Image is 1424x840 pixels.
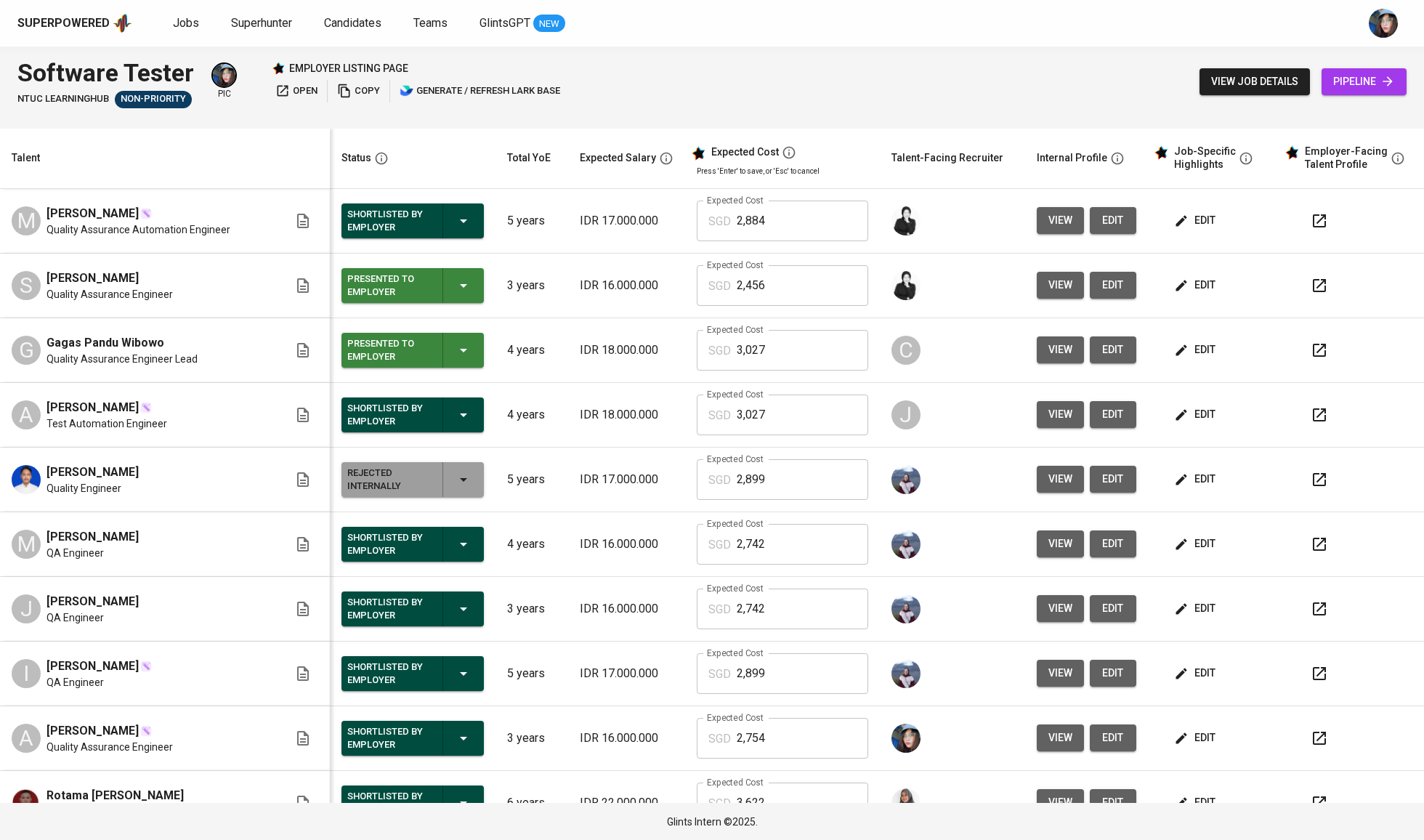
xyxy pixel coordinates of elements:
span: [PERSON_NAME] [46,528,139,546]
span: edit [1101,211,1125,230]
div: J [12,594,41,623]
a: Superpoweredapp logo [17,12,132,34]
button: Shortlisted by Employer [341,397,484,432]
img: sinta.windasari@glints.com [891,788,921,817]
p: IDR 17.000.000 [580,665,673,682]
span: edit [1177,793,1215,812]
button: view [1037,789,1084,816]
span: Quality Assurance Automation Engineer [46,222,230,237]
p: IDR 17.000.000 [580,212,673,230]
img: christine.raharja@glints.com [891,594,921,623]
span: QA Engineer [46,675,104,690]
p: 3 years [507,730,557,747]
a: edit [1090,272,1136,299]
img: medwi@glints.com [891,206,921,235]
button: edit [1090,595,1136,622]
span: Rotama [PERSON_NAME] [46,787,184,804]
span: view [1048,535,1072,553]
div: S [12,271,41,300]
div: Job-Specific Highlights [1174,145,1236,171]
button: Shortlisted by Employer [341,721,484,756]
span: view [1048,793,1072,812]
div: Talent [12,149,40,167]
img: magic_wand.svg [140,661,152,672]
button: edit [1090,660,1136,687]
div: M [12,530,41,559]
span: open [275,83,317,100]
p: SGD [708,601,731,618]
button: edit [1090,207,1136,234]
img: glints_star.svg [1285,145,1299,160]
p: SGD [708,795,731,812]
a: edit [1090,789,1136,816]
p: IDR 22.000.000 [580,794,673,812]
a: Teams [413,15,450,33]
span: [PERSON_NAME] [46,205,139,222]
button: edit [1171,595,1221,622]
span: [PERSON_NAME] [46,593,139,610]
div: Presented to Employer [347,270,431,302]
p: IDR 17.000.000 [580,471,673,488]
p: IDR 18.000.000 [580,406,673,424]
img: christine.raharja@glints.com [891,530,921,559]
span: Quality Assurance Engineer [46,287,173,302]
p: Press 'Enter' to save, or 'Esc' to cancel [697,166,868,177]
button: edit [1090,530,1136,557]
span: [PERSON_NAME] [46,658,139,675]
button: edit [1171,272,1221,299]
div: Status [341,149,371,167]
img: diazagista@glints.com [891,724,921,753]
p: SGD [708,472,731,489]
span: Quality Engineer [46,481,121,496]
img: medwi@glints.com [891,271,921,300]
img: christine.raharja@glints.com [891,465,921,494]
p: 6 years [507,794,557,812]
div: Software Tester [17,55,194,91]
img: Glints Star [272,62,285,75]
span: edit [1101,664,1125,682]
p: 4 years [507,536,557,553]
button: Shortlisted by Employer [341,786,484,820]
p: SGD [708,342,731,360]
span: NTUC LearningHub [17,92,109,106]
img: glints_star.svg [691,146,705,161]
span: view [1048,664,1072,682]
span: QA Engineer [46,610,104,625]
div: Shortlisted by Employer [347,399,431,431]
span: edit [1101,729,1125,747]
div: M [12,206,41,235]
span: [PERSON_NAME] [46,722,139,740]
div: Talent-Facing Recruiter [891,149,1003,167]
div: Expected Salary [580,149,656,167]
div: Superpowered [17,15,110,32]
button: edit [1171,207,1221,234]
p: 4 years [507,342,557,359]
span: Gagas Pandu Wibowo [46,334,164,352]
span: edit [1177,405,1215,424]
span: edit [1101,470,1125,488]
span: view [1048,341,1072,359]
a: GlintsGPT NEW [480,15,565,33]
div: Shortlisted by Employer [347,658,431,690]
span: view [1048,211,1072,230]
span: [PERSON_NAME] [46,270,139,287]
div: Sufficient Talents in Pipeline [115,91,192,108]
div: Internal Profile [1037,149,1107,167]
button: Shortlisted by Employer [341,591,484,626]
img: diazagista@glints.com [1369,9,1398,38]
span: Candidates [324,16,381,30]
div: A [12,400,41,429]
span: Teams [413,16,448,30]
p: SGD [708,407,731,424]
span: copy [337,83,380,100]
button: edit [1090,724,1136,751]
div: I [12,659,41,688]
button: Shortlisted by Employer [341,203,484,238]
span: edit [1177,535,1215,553]
div: C [891,336,921,365]
button: edit [1090,336,1136,363]
div: pic [211,62,237,100]
button: view [1037,595,1084,622]
button: view [1037,401,1084,428]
